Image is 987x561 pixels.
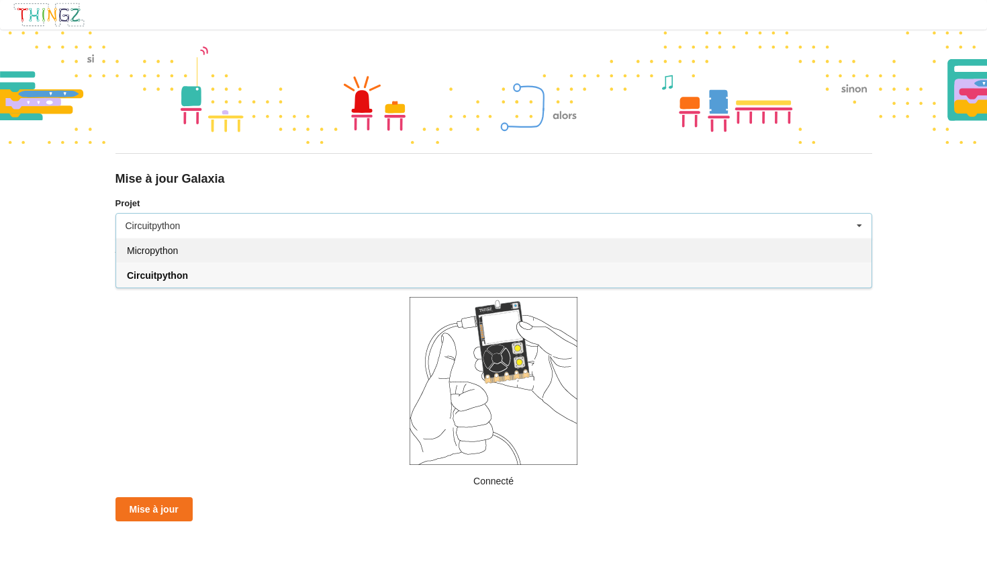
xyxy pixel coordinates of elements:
[115,497,193,521] button: Mise à jour
[126,221,181,230] div: Circuitpython
[127,270,188,281] span: Circuitpython
[410,297,577,465] img: galaxia_plugged.png
[115,474,872,488] p: Connecté
[13,2,85,28] img: thingz_logo.png
[127,245,178,256] span: Micropython
[115,171,872,187] div: Mise à jour Galaxia
[115,197,872,210] label: Projet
